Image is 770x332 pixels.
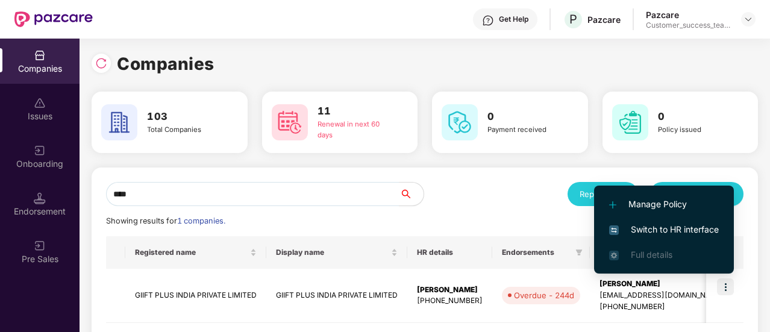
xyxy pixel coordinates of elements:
[609,225,619,235] img: svg+xml;base64,PHN2ZyB4bWxucz0iaHR0cDovL3d3dy53My5vcmcvMjAwMC9zdmciIHdpZHRoPSIxNiIgaGVpZ2h0PSIxNi...
[147,109,222,125] h3: 103
[318,104,393,119] h3: 11
[417,295,483,307] div: [PHONE_NUMBER]
[442,104,478,140] img: svg+xml;base64,PHN2ZyB4bWxucz0iaHR0cDovL3d3dy53My5vcmcvMjAwMC9zdmciIHdpZHRoPSI2MCIgaGVpZ2h0PSI2MC...
[266,269,407,323] td: GIIFT PLUS INDIA PRIVATE LIMITED
[125,236,266,269] th: Registered name
[717,278,734,295] img: icon
[482,14,494,27] img: svg+xml;base64,PHN2ZyBpZD0iSGVscC0zMngzMiIgeG1sbnM9Imh0dHA6Ly93d3cudzMub3JnLzIwMDAvc3ZnIiB3aWR0aD...
[399,189,424,199] span: search
[612,104,648,140] img: svg+xml;base64,PHN2ZyB4bWxucz0iaHR0cDovL3d3dy53My5vcmcvMjAwMC9zdmciIHdpZHRoPSI2MCIgaGVpZ2h0PSI2MC...
[646,20,730,30] div: Customer_success_team_lead
[34,145,46,157] img: svg+xml;base64,PHN2ZyB3aWR0aD0iMjAiIGhlaWdodD0iMjAiIHZpZXdCb3g9IjAgMCAyMCAyMCIgZmlsbD0ibm9uZSIgeG...
[147,125,222,136] div: Total Companies
[573,245,585,260] span: filter
[599,301,724,313] div: [PHONE_NUMBER]
[101,104,137,140] img: svg+xml;base64,PHN2ZyB4bWxucz0iaHR0cDovL3d3dy53My5vcmcvMjAwMC9zdmciIHdpZHRoPSI2MCIgaGVpZ2h0PSI2MC...
[318,119,393,141] div: Renewal in next 60 days
[417,284,483,296] div: [PERSON_NAME]
[135,248,248,257] span: Registered name
[106,216,225,225] span: Showing results for
[580,188,626,200] div: Reports
[177,216,225,225] span: 1 companies.
[502,248,571,257] span: Endorsements
[631,249,672,260] span: Full details
[743,14,753,24] img: svg+xml;base64,PHN2ZyBpZD0iRHJvcGRvd24tMzJ4MzIiIHhtbG5zPSJodHRwOi8vd3d3LnczLm9yZy8yMDAwL3N2ZyIgd2...
[276,248,389,257] span: Display name
[575,249,583,256] span: filter
[34,49,46,61] img: svg+xml;base64,PHN2ZyBpZD0iQ29tcGFuaWVzIiB4bWxucz0iaHR0cDovL3d3dy53My5vcmcvMjAwMC9zdmciIHdpZHRoPS...
[34,192,46,204] img: svg+xml;base64,PHN2ZyB3aWR0aD0iMTQuNSIgaGVpZ2h0PSIxNC41IiB2aWV3Qm94PSIwIDAgMTYgMTYiIGZpbGw9Im5vbm...
[487,125,563,136] div: Payment received
[514,289,574,301] div: Overdue - 244d
[646,9,730,20] div: Pazcare
[658,109,733,125] h3: 0
[569,12,577,27] span: P
[599,290,724,301] div: [EMAIL_ADDRESS][DOMAIN_NAME]
[125,269,266,323] td: GIIFT PLUS INDIA PRIVATE LIMITED
[587,14,621,25] div: Pazcare
[599,278,724,290] div: [PERSON_NAME]
[609,201,616,208] img: svg+xml;base64,PHN2ZyB4bWxucz0iaHR0cDovL3d3dy53My5vcmcvMjAwMC9zdmciIHdpZHRoPSIxMi4yMDEiIGhlaWdodD...
[658,125,733,136] div: Policy issued
[407,236,492,269] th: HR details
[609,251,619,260] img: svg+xml;base64,PHN2ZyB4bWxucz0iaHR0cDovL3d3dy53My5vcmcvMjAwMC9zdmciIHdpZHRoPSIxNi4zNjMiIGhlaWdodD...
[34,240,46,252] img: svg+xml;base64,PHN2ZyB3aWR0aD0iMjAiIGhlaWdodD0iMjAiIHZpZXdCb3g9IjAgMCAyMCAyMCIgZmlsbD0ibm9uZSIgeG...
[272,104,308,140] img: svg+xml;base64,PHN2ZyB4bWxucz0iaHR0cDovL3d3dy53My5vcmcvMjAwMC9zdmciIHdpZHRoPSI2MCIgaGVpZ2h0PSI2MC...
[117,51,214,77] h1: Companies
[95,57,107,69] img: svg+xml;base64,PHN2ZyBpZD0iUmVsb2FkLTMyeDMyIiB4bWxucz0iaHR0cDovL3d3dy53My5vcmcvMjAwMC9zdmciIHdpZH...
[499,14,528,24] div: Get Help
[487,109,563,125] h3: 0
[609,223,719,236] span: Switch to HR interface
[34,97,46,109] img: svg+xml;base64,PHN2ZyBpZD0iSXNzdWVzX2Rpc2FibGVkIiB4bWxucz0iaHR0cDovL3d3dy53My5vcmcvMjAwMC9zdmciIH...
[609,198,719,211] span: Manage Policy
[14,11,93,27] img: New Pazcare Logo
[266,236,407,269] th: Display name
[399,182,424,206] button: search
